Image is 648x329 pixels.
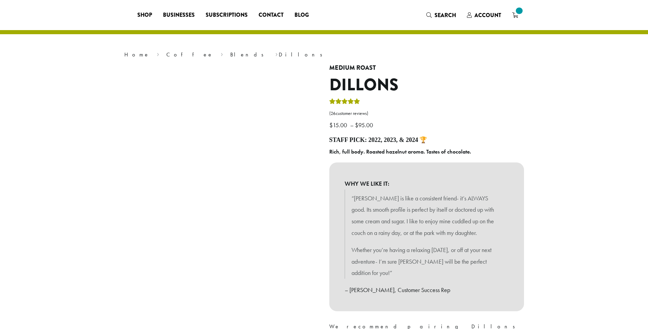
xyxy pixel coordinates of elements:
span: – [350,121,354,129]
span: Account [474,11,501,19]
div: Rated 5.00 out of 5 [329,97,360,108]
span: › [157,48,159,59]
a: Blog [289,10,314,21]
span: 26 [331,110,336,116]
b: WHY WE LIKE IT: [345,178,509,189]
span: $ [355,121,358,129]
h4: Medium Roast [329,64,524,72]
a: Blends [230,51,268,58]
span: Shop [137,11,152,19]
p: Whether you’re having a relaxing [DATE], or off at your next adventure- I’m sure [PERSON_NAME] wi... [351,244,502,279]
a: Contact [253,10,289,21]
h1: Dillons [329,75,524,95]
span: Contact [259,11,284,19]
span: Businesses [163,11,195,19]
a: Account [461,10,507,21]
bdi: 15.00 [329,121,349,129]
bdi: 95.00 [355,121,375,129]
span: Blog [294,11,309,19]
span: › [221,48,223,59]
p: “[PERSON_NAME] is like a consistent friend- it’s ALWAYS good. Its smooth profile is perfect by it... [351,193,502,239]
span: Subscriptions [206,11,248,19]
span: $ [329,121,333,129]
a: Home [124,51,150,58]
a: Shop [132,10,157,21]
a: Subscriptions [200,10,253,21]
span: › [275,48,278,59]
a: Search [421,10,461,21]
a: (26customer reviews) [329,110,524,117]
a: Businesses [157,10,200,21]
h4: Staff Pick: 2022, 2023, & 2024 🏆 [329,136,524,144]
a: Coffee [166,51,213,58]
nav: Breadcrumb [124,51,524,59]
span: Search [435,11,456,19]
p: – [PERSON_NAME], Customer Success Rep [345,284,509,296]
b: Rich, full body. Roasted hazelnut aroma. Tastes of chocolate. [329,148,471,155]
